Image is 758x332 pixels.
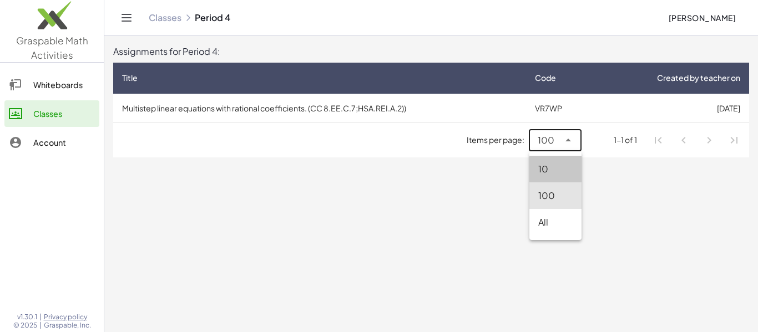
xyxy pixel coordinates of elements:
[538,134,554,147] span: 100
[33,78,95,91] div: Whiteboards
[535,72,556,84] span: Code
[467,134,529,146] span: Items per page:
[538,216,573,229] div: All
[44,321,91,330] span: Graspable, Inc.
[668,13,736,23] span: [PERSON_NAME]
[33,136,95,149] div: Account
[595,94,749,122] td: [DATE]
[39,321,42,330] span: |
[526,94,595,122] td: VR7WP
[33,107,95,120] div: Classes
[17,313,37,321] span: v1.30.1
[646,127,747,153] nav: Pagination Navigation
[4,100,99,127] a: Classes
[13,321,37,330] span: © 2025
[44,313,91,321] a: Privacy policy
[4,71,99,98] a: Whiteboards
[16,34,88,61] span: Graspable Math Activities
[529,151,582,240] div: undefined-list
[538,189,573,202] div: 100
[39,313,42,321] span: |
[113,45,749,58] div: Assignments for Period 4:
[122,72,138,84] span: Title
[113,94,526,122] td: Multistep linear equations with rational coefficients. (CC 8.EE.C.7;HSA.REI.A.2))
[149,12,181,23] a: Classes
[614,134,637,146] div: 1-1 of 1
[657,72,740,84] span: Created by teacher on
[4,129,99,156] a: Account
[538,162,573,176] div: 10
[659,8,745,28] button: [PERSON_NAME]
[118,9,135,27] button: Toggle navigation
